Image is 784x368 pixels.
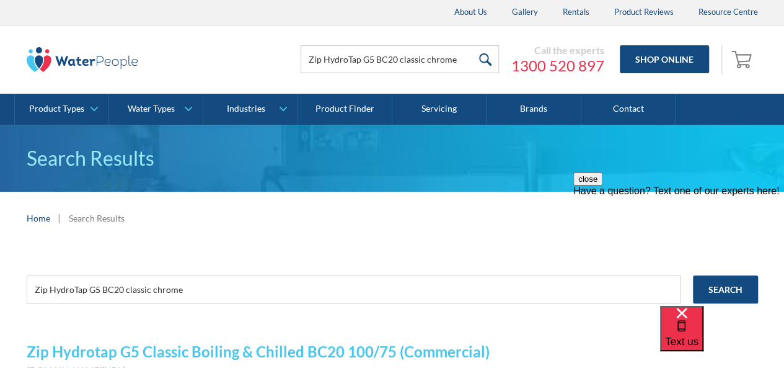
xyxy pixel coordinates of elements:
[392,94,487,125] a: Servicing
[27,47,138,72] img: The Water People
[27,212,50,225] a: Home
[487,94,581,125] a: Brands
[573,173,784,321] iframe: podium webchat widget prompt
[301,45,499,73] input: Search products
[620,45,709,73] a: Shop Online
[109,94,203,125] a: Water Types
[298,94,392,125] a: Product Finder
[56,210,63,225] div: |
[27,343,490,361] a: Zip Hydrotap G5 Classic Boiling & Chilled BC20 100/75 (Commercial)
[128,104,175,114] div: Water Types
[203,94,297,125] a: Industries
[226,104,265,114] div: Industries
[511,56,604,75] a: 1300 520 897
[69,212,125,225] div: Search Results
[27,143,758,173] h1: Search Results
[511,44,604,56] div: Call the experts
[29,104,84,114] div: Product Types
[581,94,676,125] a: Contact
[731,49,755,69] img: shopping cart
[660,306,784,368] iframe: podium webchat widget bubble
[27,276,680,303] input: e.g. chilled water cooler
[728,45,758,74] a: Open empty cart
[15,94,108,125] a: Product Types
